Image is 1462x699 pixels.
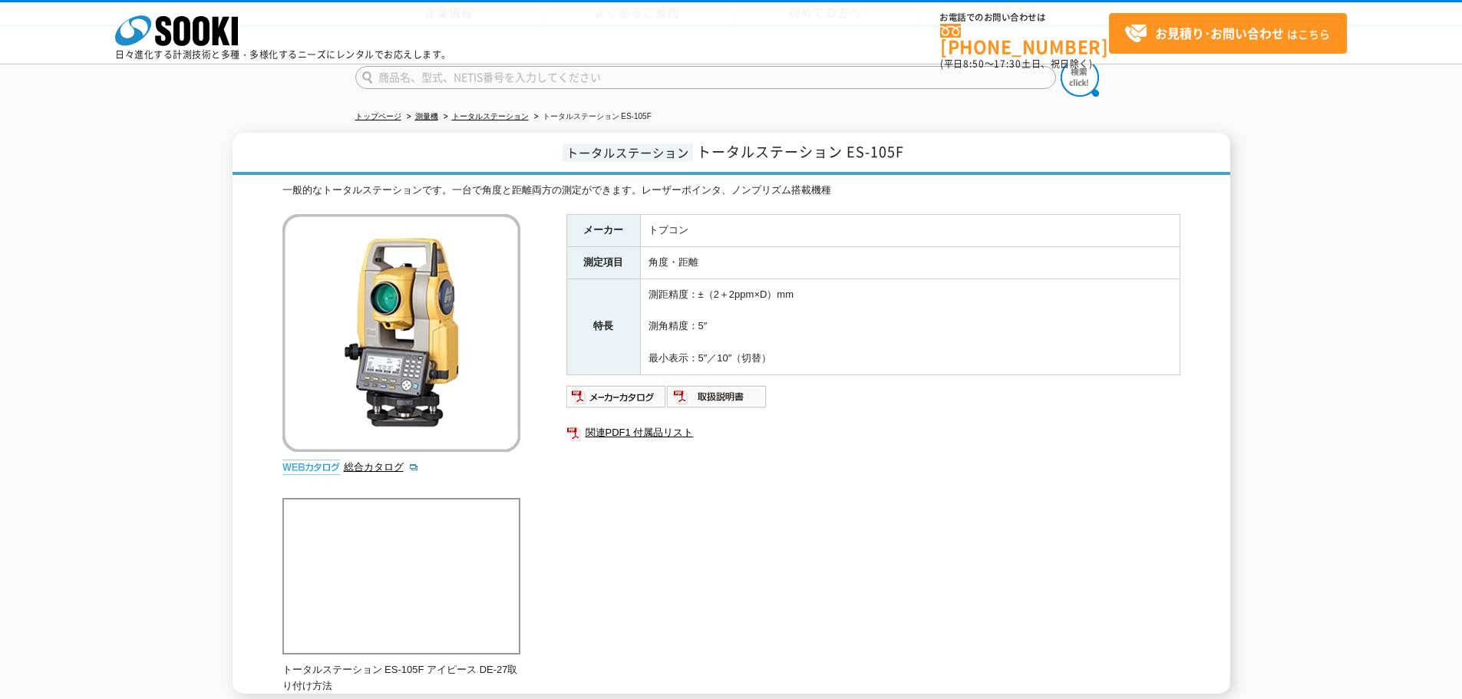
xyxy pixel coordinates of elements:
[566,394,667,406] a: メーカーカタログ
[963,57,985,71] span: 8:50
[566,246,640,279] th: 測定項目
[531,109,652,125] li: トータルステーション ES-105F
[355,112,401,120] a: トップページ
[994,57,1021,71] span: 17:30
[115,50,451,59] p: 日々進化する計測技術と多種・多様化するニーズにレンタルでお応えします。
[566,279,640,374] th: 特長
[697,141,904,162] span: トータルステーション ES-105F
[566,215,640,247] th: メーカー
[940,13,1109,22] span: お電話でのお問い合わせは
[940,24,1109,55] a: [PHONE_NUMBER]
[566,423,1180,443] a: 関連PDF1 付属品リスト
[355,66,1056,89] input: 商品名、型式、NETIS番号を入力してください
[282,460,340,475] img: webカタログ
[1124,22,1330,45] span: はこちら
[1109,13,1347,54] a: お見積り･お問い合わせはこちら
[563,143,693,161] span: トータルステーション
[282,214,520,452] img: トータルステーション ES-105F
[1061,58,1099,97] img: btn_search.png
[640,246,1180,279] td: 角度・距離
[1155,24,1284,42] strong: お見積り･お問い合わせ
[940,57,1092,71] span: (平日 ～ 土日、祝日除く)
[566,384,667,409] img: メーカーカタログ
[415,112,438,120] a: 測量機
[344,461,419,473] a: 総合カタログ
[640,215,1180,247] td: トプコン
[640,279,1180,374] td: 測距精度：±（2＋2ppm×D）mm 測角精度：5″ 最小表示：5″／10″（切替）
[282,662,520,694] p: トータルステーション ES-105F アイピース DE-27取り付け方法
[282,183,1180,199] div: 一般的なトータルステーションです。一台で角度と距離両方の測定ができます。レーザーポインタ、ノンプリズム搭載機種
[667,384,767,409] img: 取扱説明書
[452,112,529,120] a: トータルステーション
[667,394,767,406] a: 取扱説明書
